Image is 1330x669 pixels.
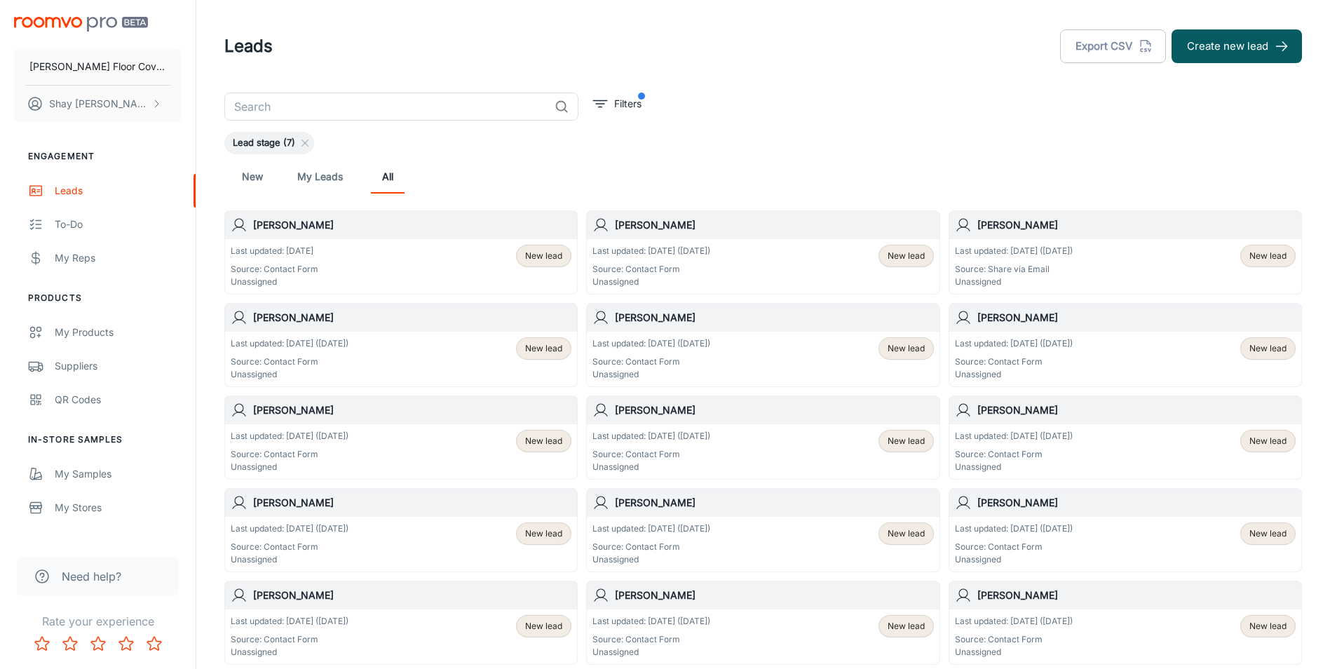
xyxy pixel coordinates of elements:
div: QR Codes [55,392,182,407]
div: Suppliers [55,358,182,374]
p: Unassigned [955,276,1073,288]
p: Unassigned [592,461,710,473]
span: New lead [1249,527,1287,540]
button: Rate 2 star [56,630,84,658]
div: Leads [55,183,182,198]
h6: [PERSON_NAME] [615,495,933,511]
p: Last updated: [DATE] ([DATE]) [592,337,710,350]
a: [PERSON_NAME]Last updated: [DATE] ([DATE])Source: Contact FormUnassignedNew lead [586,581,939,665]
button: Create new lead [1172,29,1302,63]
div: My Stores [55,500,182,515]
a: [PERSON_NAME]Last updated: [DATE] ([DATE])Source: Contact FormUnassignedNew lead [586,303,939,387]
p: Last updated: [DATE] ([DATE]) [955,245,1073,257]
button: Rate 5 star [140,630,168,658]
span: New lead [525,250,562,262]
a: [PERSON_NAME]Last updated: [DATE] ([DATE])Source: Contact FormUnassignedNew lead [586,210,939,295]
div: Lead stage (7) [224,132,314,154]
a: [PERSON_NAME]Last updated: [DATE] ([DATE])Source: Contact FormUnassignedNew lead [949,303,1302,387]
p: Unassigned [592,276,710,288]
p: Source: Contact Form [592,448,710,461]
p: Rate your experience [11,613,184,630]
p: Last updated: [DATE] ([DATE]) [955,522,1073,535]
h6: [PERSON_NAME] [253,403,571,418]
p: Source: Contact Form [592,356,710,368]
h6: [PERSON_NAME] [253,217,571,233]
p: Last updated: [DATE] ([DATE]) [592,430,710,442]
p: Source: Contact Form [955,633,1073,646]
span: New lead [1249,250,1287,262]
p: Last updated: [DATE] ([DATE]) [231,430,348,442]
h6: [PERSON_NAME] [253,588,571,603]
span: New lead [525,342,562,355]
p: [PERSON_NAME] Floor Covering [29,59,166,74]
p: Source: Contact Form [592,633,710,646]
a: [PERSON_NAME]Last updated: [DATE] ([DATE])Source: Contact FormUnassignedNew lead [224,488,578,572]
p: Filters [614,96,642,111]
p: Source: Share via Email [955,263,1073,276]
h6: [PERSON_NAME] [253,310,571,325]
h6: [PERSON_NAME] [977,588,1296,603]
p: Source: Contact Form [592,263,710,276]
p: Last updated: [DATE] ([DATE]) [592,522,710,535]
div: My Samples [55,466,182,482]
p: Last updated: [DATE] ([DATE]) [592,615,710,628]
input: Search [224,93,549,121]
p: Unassigned [231,553,348,566]
p: Last updated: [DATE] ([DATE]) [955,430,1073,442]
h6: [PERSON_NAME] [615,588,933,603]
p: Unassigned [231,461,348,473]
span: New lead [525,620,562,633]
a: [PERSON_NAME]Last updated: [DATE] ([DATE])Source: Contact FormUnassignedNew lead [949,488,1302,572]
p: Last updated: [DATE] ([DATE]) [231,522,348,535]
p: Source: Contact Form [592,541,710,553]
p: Last updated: [DATE] ([DATE]) [955,615,1073,628]
p: Source: Contact Form [955,356,1073,368]
span: New lead [888,435,925,447]
h6: [PERSON_NAME] [615,310,933,325]
span: New lead [1249,435,1287,447]
img: Roomvo PRO Beta [14,17,148,32]
span: New lead [888,527,925,540]
p: Last updated: [DATE] [231,245,318,257]
button: filter [590,93,645,115]
a: [PERSON_NAME]Last updated: [DATE] ([DATE])Source: Contact FormUnassignedNew lead [586,396,939,480]
a: [PERSON_NAME]Last updated: [DATE] ([DATE])Source: Contact FormUnassignedNew lead [224,303,578,387]
p: Source: Contact Form [231,263,318,276]
p: Source: Contact Form [231,541,348,553]
h6: [PERSON_NAME] [253,495,571,511]
a: [PERSON_NAME]Last updated: [DATE] ([DATE])Source: Contact FormUnassignedNew lead [586,488,939,572]
p: Unassigned [955,461,1073,473]
a: My Leads [297,160,343,194]
p: Source: Contact Form [955,541,1073,553]
h6: [PERSON_NAME] [615,403,933,418]
h6: [PERSON_NAME] [977,403,1296,418]
p: Unassigned [955,553,1073,566]
a: [PERSON_NAME]Last updated: [DATE] ([DATE])Source: Contact FormUnassignedNew lead [224,396,578,480]
p: Last updated: [DATE] ([DATE]) [231,615,348,628]
span: New lead [525,527,562,540]
span: New lead [525,435,562,447]
span: New lead [888,620,925,633]
span: New lead [1249,620,1287,633]
h6: [PERSON_NAME] [615,217,933,233]
p: Unassigned [592,553,710,566]
div: My Products [55,325,182,340]
p: Last updated: [DATE] ([DATE]) [592,245,710,257]
span: New lead [888,250,925,262]
p: Unassigned [231,276,318,288]
span: New lead [1249,342,1287,355]
span: Lead stage (7) [224,136,304,150]
p: Source: Contact Form [231,356,348,368]
h6: [PERSON_NAME] [977,217,1296,233]
p: Unassigned [592,368,710,381]
a: [PERSON_NAME]Last updated: [DATE] ([DATE])Source: Contact FormUnassignedNew lead [224,581,578,665]
p: Unassigned [231,368,348,381]
p: Source: Contact Form [955,448,1073,461]
a: [PERSON_NAME]Last updated: [DATE] ([DATE])Source: Contact FormUnassignedNew lead [949,396,1302,480]
a: [PERSON_NAME]Last updated: [DATE]Source: Contact FormUnassignedNew lead [224,210,578,295]
a: [PERSON_NAME]Last updated: [DATE] ([DATE])Source: Contact FormUnassignedNew lead [949,581,1302,665]
a: [PERSON_NAME]Last updated: [DATE] ([DATE])Source: Share via EmailUnassignedNew lead [949,210,1302,295]
a: New [236,160,269,194]
p: Unassigned [231,646,348,658]
p: Last updated: [DATE] ([DATE]) [231,337,348,350]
